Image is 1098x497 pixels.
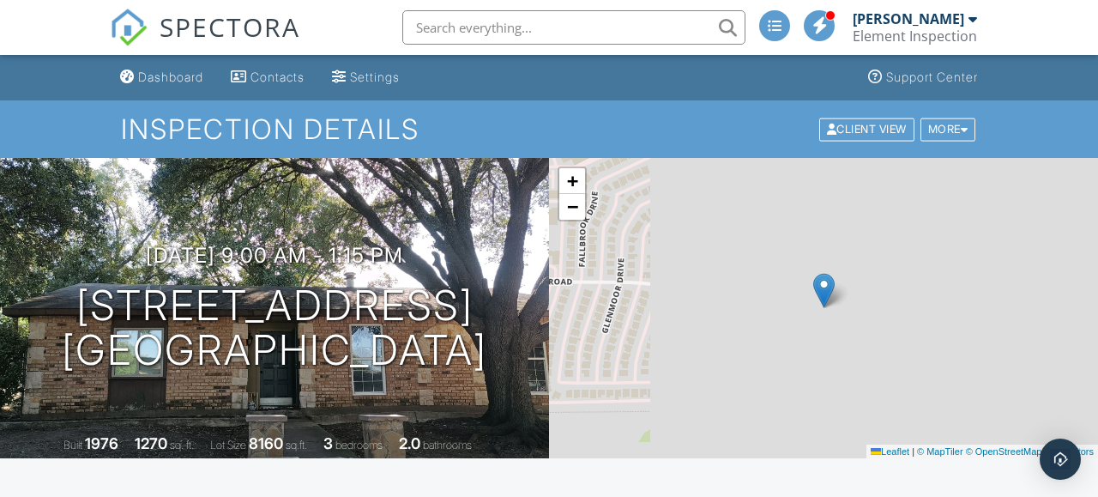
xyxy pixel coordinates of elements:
h1: Inspection Details [121,114,977,144]
div: Open Intercom Messenger [1040,439,1081,480]
input: Search everything... [402,10,745,45]
div: 1270 [135,434,167,452]
span: bathrooms [423,439,472,452]
span: + [567,170,578,191]
a: Contacts [224,62,311,94]
span: SPECTORA [160,9,300,45]
span: | [912,446,914,457]
a: Dashboard [113,62,210,94]
div: Support Center [886,70,978,84]
a: Zoom out [559,194,585,220]
a: Settings [325,62,407,94]
a: © MapTiler [917,446,963,457]
span: bedrooms [335,439,383,452]
h3: [DATE] 9:00 am - 1:15 pm [146,244,403,267]
div: 1976 [85,434,118,452]
div: Client View [819,118,914,141]
div: More [920,118,976,141]
img: The Best Home Inspection Software - Spectora [110,9,148,46]
div: Settings [350,70,400,84]
div: 3 [323,434,333,452]
h1: [STREET_ADDRESS] [GEOGRAPHIC_DATA] [62,283,487,374]
a: Zoom in [559,168,585,194]
span: sq. ft. [170,439,194,452]
div: Element Inspection [853,27,977,45]
div: 8160 [249,434,283,452]
a: SPECTORA [110,23,300,59]
img: Marker [813,273,835,308]
span: Lot Size [210,439,246,452]
div: Contacts [250,70,305,84]
a: Leaflet [871,446,909,457]
a: Support Center [861,62,985,94]
span: − [567,196,578,217]
div: Dashboard [138,70,203,84]
a: Client View [817,122,919,135]
div: [PERSON_NAME] [853,10,964,27]
div: 2.0 [399,434,420,452]
span: sq.ft. [286,439,307,452]
a: © OpenStreetMap contributors [966,446,1094,457]
span: Built [63,439,82,452]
